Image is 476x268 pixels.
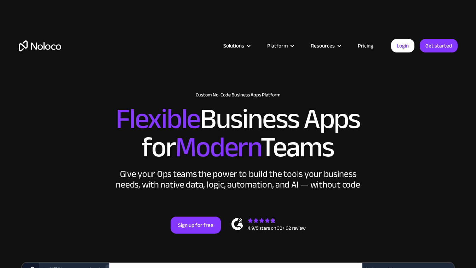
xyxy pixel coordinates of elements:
[116,93,200,145] span: Flexible
[302,41,349,50] div: Resources
[19,105,458,162] h2: Business Apps for Teams
[114,169,362,190] div: Give your Ops teams the power to build the tools your business needs, with native data, logic, au...
[267,41,288,50] div: Platform
[214,41,258,50] div: Solutions
[391,39,414,52] a: Login
[175,121,260,174] span: Modern
[19,40,61,51] a: home
[420,39,458,52] a: Get started
[311,41,335,50] div: Resources
[223,41,244,50] div: Solutions
[19,92,458,98] h1: Custom No-Code Business Apps Platform
[258,41,302,50] div: Platform
[349,41,382,50] a: Pricing
[171,217,221,234] a: Sign up for free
